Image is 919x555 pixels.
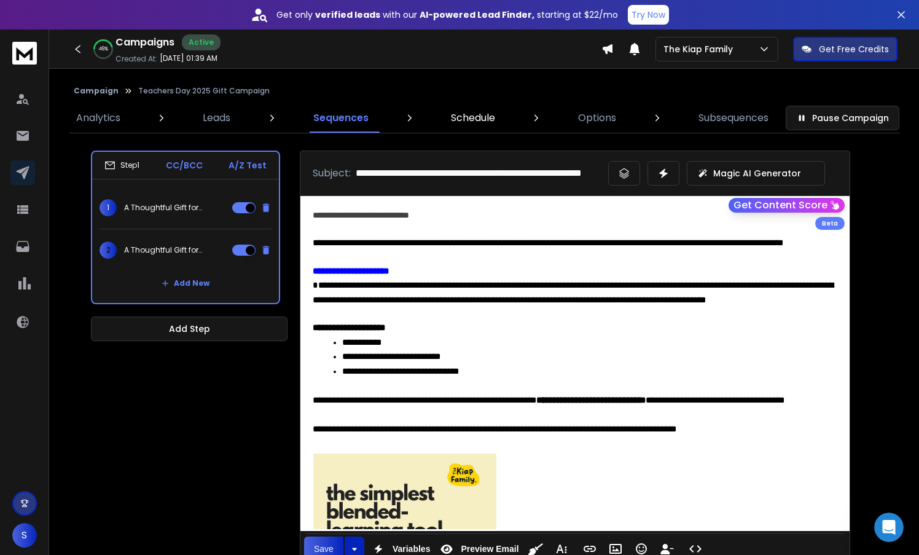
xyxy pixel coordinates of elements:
[104,160,139,171] div: Step 1
[390,544,433,554] span: Variables
[44,71,236,109] div: hi there why does it say i am out of schedule
[420,9,534,21] strong: AI-powered Lead Finder,
[8,5,31,28] button: go back
[578,111,616,125] p: Options
[74,86,119,96] button: Campaign
[815,217,845,230] div: Beta
[58,403,68,412] button: Upload attachment
[124,245,203,255] p: A Thoughtful Gift for the Amazing Teachers at {{companyName}}
[182,34,221,50] div: Active
[691,103,776,133] a: Subsequences
[214,5,238,28] button: Home
[99,45,108,53] p: 46 %
[315,9,380,21] strong: verified leads
[10,235,236,353] div: sheeqal says…
[19,403,29,412] button: Emoji picker
[687,161,825,186] button: Magic AI Generator
[632,9,665,21] p: Try Now
[313,166,351,181] p: Subject:
[451,111,495,125] p: Schedule
[874,513,904,542] iframe: Intercom live chat
[10,119,236,235] div: Box says…
[663,43,738,55] p: The Kiap Family
[60,12,77,21] h1: Box
[10,377,235,398] textarea: Message…
[20,181,192,205] div: Our usual reply time 🕒
[10,71,236,119] div: sheeqal says…
[229,159,267,171] p: A/Z Test
[20,215,71,222] div: Box • 1m ago
[35,7,55,26] img: Profile image for Box
[276,9,618,21] p: Get only with our starting at $22/mo
[211,398,230,417] button: Send a message…
[10,119,201,213] div: You’ll get replies here and in your email:✉️[EMAIL_ADDRESS][DOMAIN_NAME]Our usual reply time🕒unde...
[54,78,226,102] div: hi there why does it say i am out of schedule
[12,42,37,65] img: logo
[152,271,219,296] button: Add New
[12,523,37,548] button: S
[115,54,157,64] p: Created At:
[138,86,270,96] p: Teachers Day 2025 Gift Campaign
[571,103,624,133] a: Options
[100,242,117,259] span: 2
[124,203,203,213] p: A Thoughtful Gift for the Amazing Teachers at {{companyName}}
[628,5,669,25] button: Try Now
[166,159,203,171] p: CC/BCC
[313,111,369,125] p: Sequences
[203,111,230,125] p: Leads
[30,194,115,203] b: under 15 minutes
[729,198,845,213] button: Get Content Score
[160,53,217,63] p: [DATE] 01:39 AM
[115,35,174,50] h1: Campaigns
[20,127,192,175] div: You’ll get replies here and in your email: ✉️
[20,151,117,173] b: [EMAIL_ADDRESS][DOMAIN_NAME]
[39,403,49,412] button: Gif picker
[444,103,503,133] a: Schedule
[69,103,128,133] a: Analytics
[91,317,287,341] button: Add Step
[76,111,120,125] p: Analytics
[100,199,117,216] span: 1
[91,151,280,304] li: Step1CC/BCCA/Z Test1A Thoughtful Gift for the Amazing Teachers at {{companyName}}2A Thoughtful Gi...
[306,103,376,133] a: Sequences
[195,103,238,133] a: Leads
[458,544,521,554] span: Preview Email
[786,106,899,130] button: Pause Campaign
[793,37,897,61] button: Get Free Credits
[713,167,801,179] p: Magic AI Generator
[698,111,768,125] p: Subsequences
[819,43,889,55] p: Get Free Credits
